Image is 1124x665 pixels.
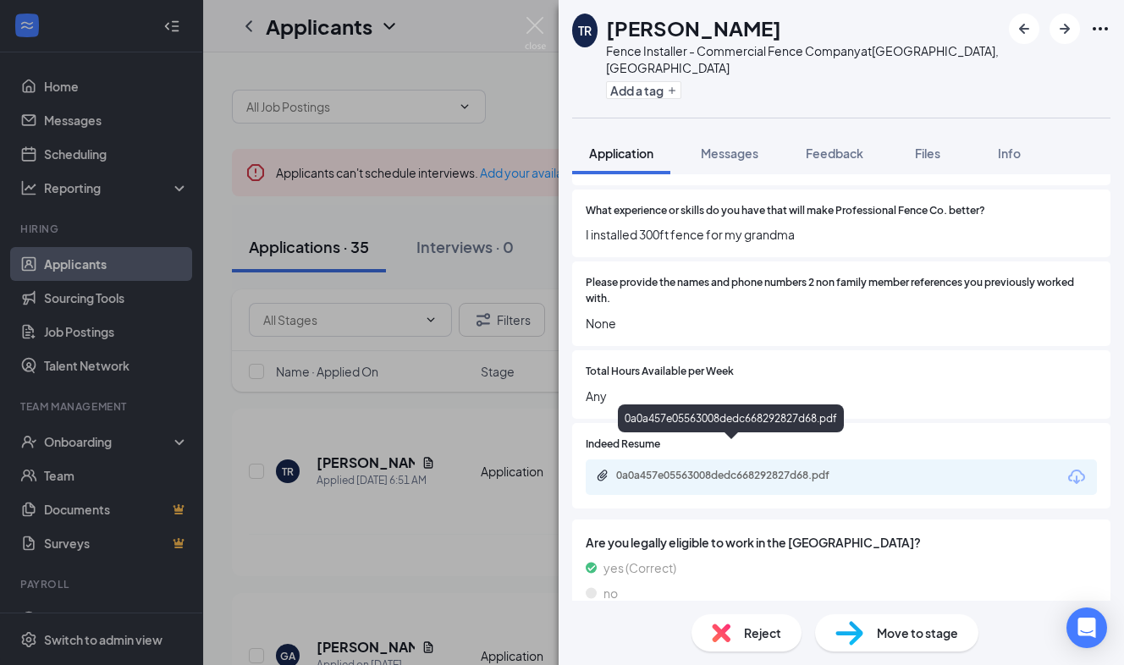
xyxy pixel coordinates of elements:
[1014,19,1034,39] svg: ArrowLeftNew
[915,146,940,161] span: Files
[596,469,870,485] a: Paperclip0a0a457e05563008dedc668292827d68.pdf
[586,275,1097,307] span: Please provide the names and phone numbers 2 non family member references you previously worked w...
[1066,607,1107,648] div: Open Intercom Messenger
[701,146,758,161] span: Messages
[586,387,1097,405] span: Any
[1050,14,1080,44] button: ArrowRight
[586,225,1097,244] span: I installed 300ft fence for my grandma
[606,42,1000,76] div: Fence Installer - Commercial Fence Company at [GEOGRAPHIC_DATA], [GEOGRAPHIC_DATA]
[667,85,677,96] svg: Plus
[806,146,863,161] span: Feedback
[589,146,653,161] span: Application
[586,364,734,380] span: Total Hours Available per Week
[606,14,781,42] h1: [PERSON_NAME]
[586,203,985,219] span: What experience or skills do you have that will make Professional Fence Co. better?
[606,81,681,99] button: PlusAdd a tag
[998,146,1021,161] span: Info
[586,314,1097,332] span: None
[744,624,781,642] span: Reject
[616,469,853,482] div: 0a0a457e05563008dedc668292827d68.pdf
[603,558,676,577] span: yes (Correct)
[1009,14,1039,44] button: ArrowLeftNew
[1090,19,1110,39] svg: Ellipses
[618,404,844,432] div: 0a0a457e05563008dedc668292827d68.pdf
[578,22,592,39] div: TR
[596,469,609,482] svg: Paperclip
[1055,19,1075,39] svg: ArrowRight
[603,584,618,602] span: no
[877,624,958,642] span: Move to stage
[586,437,660,453] span: Indeed Resume
[586,533,1097,552] span: Are you legally eligible to work in the [GEOGRAPHIC_DATA]?
[1066,467,1087,487] svg: Download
